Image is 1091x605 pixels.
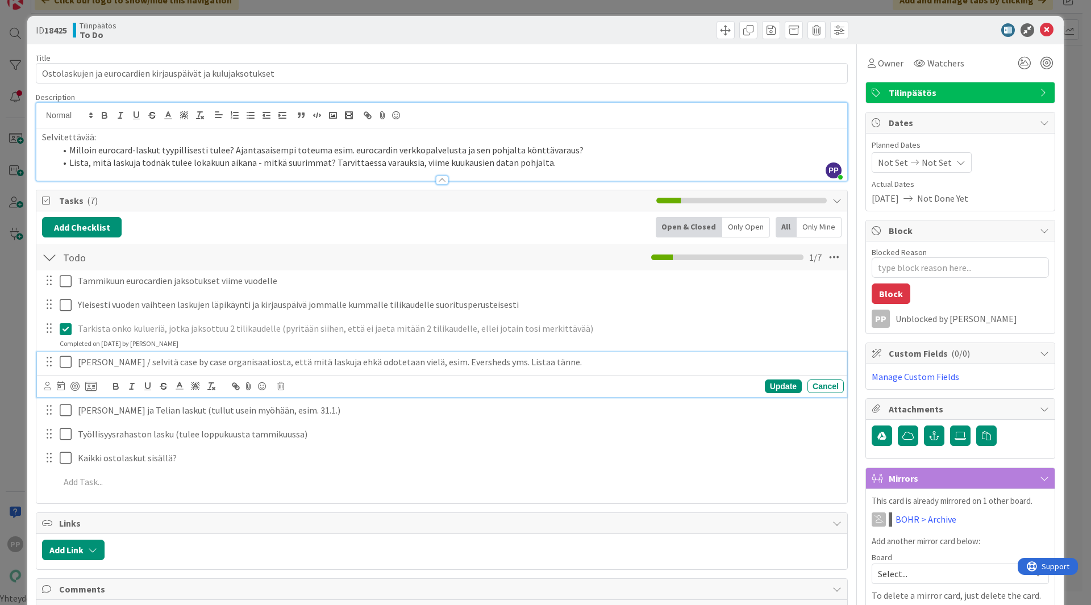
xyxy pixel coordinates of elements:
[872,178,1049,190] span: Actual Dates
[917,191,968,205] span: Not Done Yet
[42,540,105,560] button: Add Link
[78,356,839,369] p: [PERSON_NAME] / selvitä case by case organisaatiosta, että mitä laskuja ehkä odotetaan vielä, esi...
[56,144,842,157] li: Milloin eurocard-laskut tyypillisesti tulee? Ajantasaisempi toteuma esim. eurocardin verkkopalvel...
[896,512,956,526] a: BOHR > Archive
[872,535,1049,548] p: Add another mirror card below:
[78,274,839,287] p: Tammikuun eurocardien jaksotukset viime vuodelle
[951,348,970,359] span: ( 0/0 )
[42,217,122,237] button: Add Checklist
[889,224,1034,237] span: Block
[826,162,842,178] span: PP
[59,582,827,596] span: Comments
[878,566,1023,582] span: Select...
[765,379,802,393] div: Update
[78,298,839,311] p: Yleisesti vuoden vaihteen laskujen läpikäynti ja kirjauspäivä jommalle kummalle tilikaudelle suor...
[809,251,822,264] span: 1 / 7
[656,217,722,237] div: Open & Closed
[872,310,890,328] div: PP
[889,472,1034,485] span: Mirrors
[78,322,839,335] p: Tarkista onko kulueriä, jotka jaksottuu 2 tilikaudelle (pyritään siihen, että ei jaeta mitään 2 t...
[872,495,1049,508] p: This card is already mirrored on 1 other board.
[889,347,1034,360] span: Custom Fields
[807,379,844,393] div: Cancel
[78,404,839,417] p: [PERSON_NAME] ja Telian laskut (tullut usein myöhään, esim. 31.1.)
[59,194,651,207] span: Tasks
[878,156,908,169] span: Not Set
[922,156,952,169] span: Not Set
[797,217,842,237] div: Only Mine
[59,516,827,530] span: Links
[927,56,964,70] span: Watchers
[872,191,899,205] span: [DATE]
[36,92,75,102] span: Description
[78,452,839,465] p: Kaikki ostolaskut sisällä?
[36,53,51,63] label: Title
[878,56,903,70] span: Owner
[872,139,1049,151] span: Planned Dates
[87,195,98,206] span: ( 7 )
[59,247,315,268] input: Add Checklist...
[722,217,770,237] div: Only Open
[889,86,1034,99] span: Tilinpäätös
[872,553,892,561] span: Board
[872,371,959,382] a: Manage Custom Fields
[24,2,52,15] span: Support
[78,428,839,441] p: Työllisyysrahaston lasku (tulee loppukuusta tammikuussa)
[36,23,67,37] span: ID
[44,24,67,36] b: 18425
[80,30,116,39] b: To Do
[36,63,848,84] input: type card name here...
[42,131,842,144] p: Selvitettävää:
[60,339,178,349] div: Completed on [DATE] by [PERSON_NAME]
[889,116,1034,130] span: Dates
[80,21,116,30] span: Tilinpäätös
[872,283,910,304] button: Block
[56,156,842,169] li: Lista, mitä laskuja todnäk tulee lokakuun aikana - mitkä suurimmat? Tarvittaessa varauksia, viime...
[872,247,927,257] label: Blocked Reason
[889,402,1034,416] span: Attachments
[896,314,1049,324] div: Unblocked by [PERSON_NAME]
[776,217,797,237] div: All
